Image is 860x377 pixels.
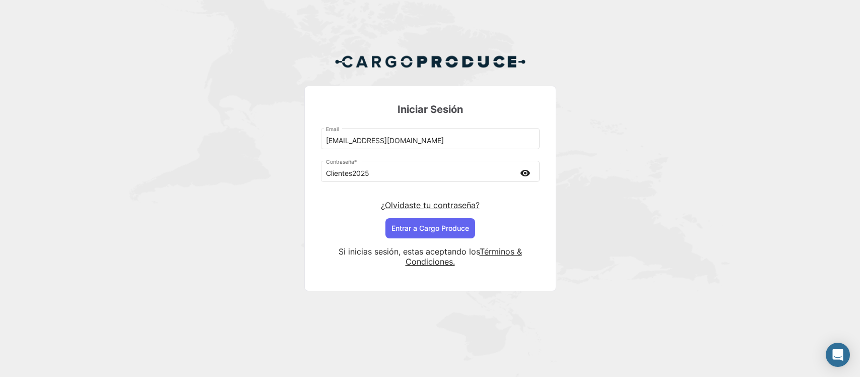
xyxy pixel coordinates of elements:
mat-icon: visibility [519,167,532,179]
a: ¿Olvidaste tu contraseña? [381,200,480,210]
img: Cargo Produce Logo [335,49,526,74]
h3: Iniciar Sesión [321,102,540,116]
input: Contraseña [326,169,516,178]
div: Abrir Intercom Messenger [826,343,850,367]
button: Entrar a Cargo Produce [385,218,475,238]
input: Email [326,137,534,145]
a: Términos & Condiciones. [406,246,522,267]
span: Si inicias sesión, estas aceptando los [339,246,480,257]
